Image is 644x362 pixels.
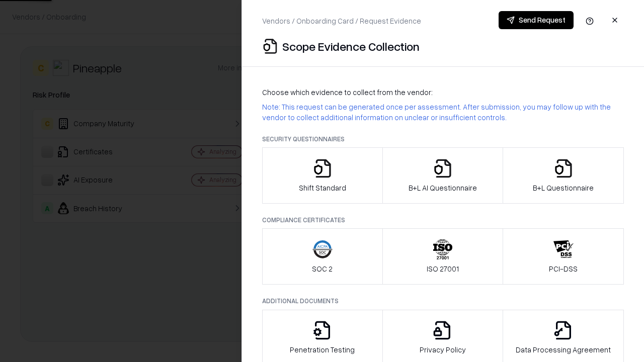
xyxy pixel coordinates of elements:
button: B+L Questionnaire [503,147,624,204]
button: ISO 27001 [382,228,504,285]
p: Penetration Testing [290,344,355,355]
p: Scope Evidence Collection [282,38,420,54]
button: Shift Standard [262,147,383,204]
p: SOC 2 [312,263,333,274]
button: PCI-DSS [503,228,624,285]
p: ISO 27001 [427,263,459,274]
p: Security Questionnaires [262,135,624,143]
p: Data Processing Agreement [516,344,611,355]
button: Send Request [499,11,574,29]
p: Additional Documents [262,297,624,305]
p: B+L AI Questionnaire [409,183,477,193]
p: PCI-DSS [549,263,578,274]
p: Note: This request can be generated once per assessment. After submission, you may follow up with... [262,102,624,123]
button: SOC 2 [262,228,383,285]
p: B+L Questionnaire [533,183,594,193]
p: Compliance Certificates [262,216,624,224]
button: B+L AI Questionnaire [382,147,504,204]
p: Choose which evidence to collect from the vendor: [262,87,624,98]
p: Shift Standard [299,183,346,193]
p: Vendors / Onboarding Card / Request Evidence [262,16,421,26]
p: Privacy Policy [420,344,466,355]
